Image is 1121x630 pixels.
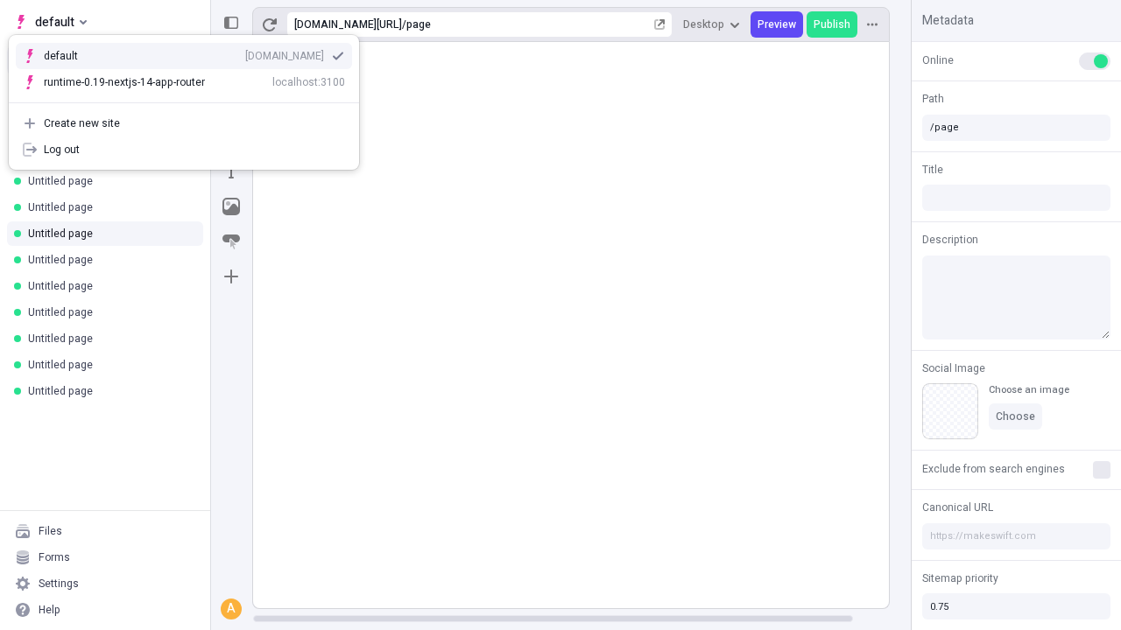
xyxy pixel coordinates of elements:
[989,403,1042,430] button: Choose
[28,384,189,398] div: Untitled page
[758,17,796,31] span: Preview
[215,226,247,257] button: Button
[28,332,189,346] div: Untitled page
[9,36,359,102] div: Suggestions
[683,17,724,31] span: Desktop
[7,9,94,35] button: Select site
[922,570,998,586] span: Sitemap priority
[44,75,205,89] div: runtime-0.19-nextjs-14-app-router
[28,279,189,293] div: Untitled page
[294,17,402,31] div: [URL][DOMAIN_NAME]
[922,91,944,107] span: Path
[28,227,189,241] div: Untitled page
[922,360,985,376] span: Social Image
[676,11,747,38] button: Desktop
[272,75,345,89] div: localhost:3100
[28,305,189,319] div: Untitled page
[922,461,1065,477] span: Exclude from search engines
[39,603,60,617] div: Help
[922,232,978,248] span: Description
[989,383,1069,396] div: Choose an image
[215,156,247,187] button: Text
[28,358,189,372] div: Untitled page
[39,524,62,538] div: Files
[807,11,857,38] button: Publish
[922,162,943,178] span: Title
[245,49,324,63] div: [DOMAIN_NAME]
[751,11,803,38] button: Preview
[402,17,406,31] div: /
[28,174,189,188] div: Untitled page
[28,253,189,267] div: Untitled page
[215,191,247,222] button: Image
[39,577,79,591] div: Settings
[922,500,993,515] span: Canonical URL
[44,49,105,63] div: default
[406,17,651,31] div: page
[814,17,850,31] span: Publish
[996,409,1035,423] span: Choose
[222,600,240,618] div: A
[922,523,1110,549] input: https://makeswift.com
[922,52,954,68] span: Online
[28,200,189,214] div: Untitled page
[39,550,70,564] div: Forms
[35,11,74,32] span: default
